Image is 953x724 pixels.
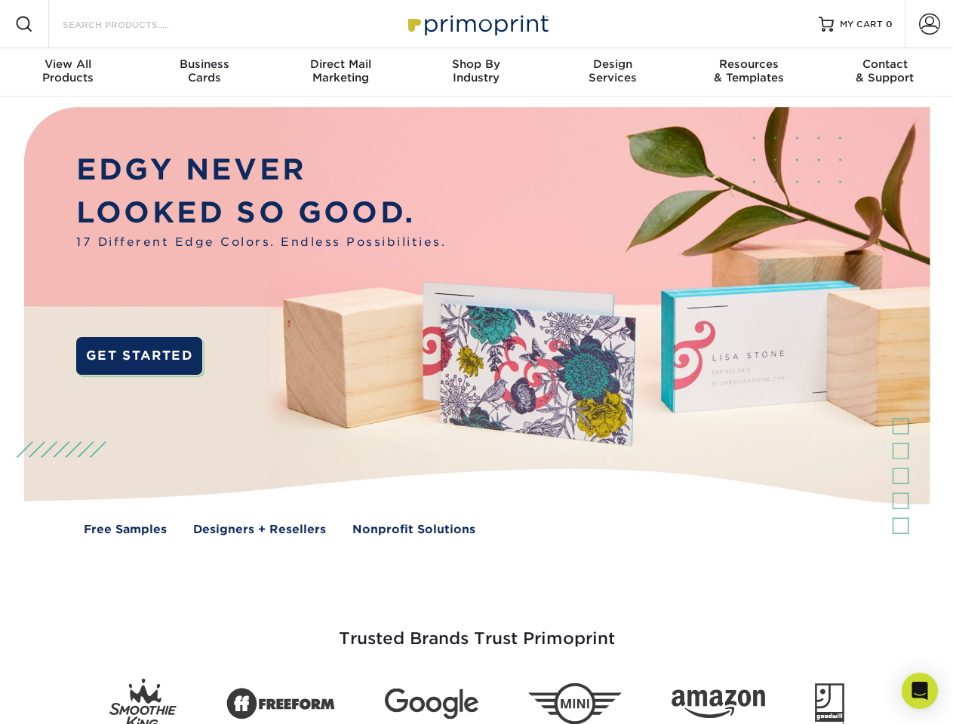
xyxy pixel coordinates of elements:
span: Resources [681,57,816,71]
span: Shop By [408,57,544,71]
div: & Templates [681,57,816,84]
p: LOOKED SO GOOD. [76,192,446,235]
div: & Support [817,57,953,84]
a: Free Samples [84,521,167,538]
input: SEARCH PRODUCTS..... [61,15,208,33]
iframe: Google Customer Reviews [4,678,128,719]
img: Primoprint [401,8,552,40]
span: Direct Mail [272,57,408,71]
h3: Trusted Brands Trust Primoprint [35,593,918,667]
a: Shop ByIndustry [408,48,544,97]
a: Direct MailMarketing [272,48,408,97]
div: Services [545,57,681,84]
div: Industry [408,57,544,84]
a: Designers + Resellers [193,521,326,538]
span: Design [545,57,681,71]
a: Nonprofit Solutions [352,521,475,538]
div: Open Intercom Messenger [902,673,938,709]
img: Google [385,689,478,719]
a: GET STARTED [76,337,202,375]
span: Business [136,57,272,71]
img: Amazon [672,690,765,719]
span: 0 [886,19,893,29]
a: BusinessCards [136,48,272,97]
a: Resources& Templates [681,48,816,97]
span: 17 Different Edge Colors. Endless Possibilities. [76,234,446,251]
span: Contact [817,57,953,71]
span: MY CART [840,18,883,31]
a: DesignServices [545,48,681,97]
p: EDGY NEVER [76,149,446,192]
div: Marketing [272,57,408,84]
div: Cards [136,57,272,84]
a: Contact& Support [817,48,953,97]
img: Goodwill [815,683,844,724]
